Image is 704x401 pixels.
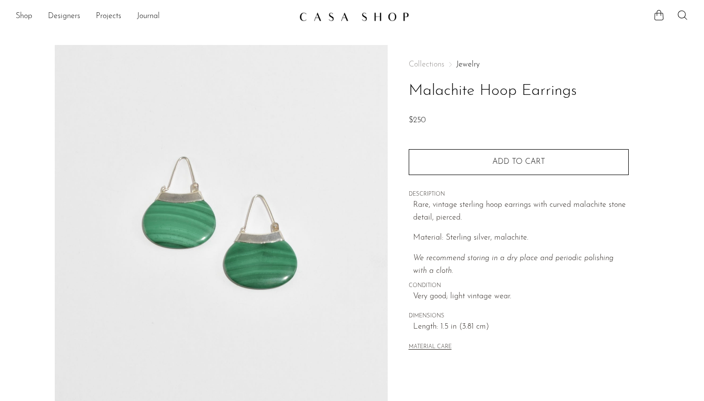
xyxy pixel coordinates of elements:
[409,116,426,124] span: $250
[413,321,629,334] span: Length: 1.5 in (3.81 cm)
[409,344,452,351] button: MATERIAL CARE
[409,282,629,290] span: CONDITION
[456,61,480,68] a: Jewelry
[409,149,629,175] button: Add to cart
[16,8,291,25] ul: NEW HEADER MENU
[413,199,629,224] p: Rare, vintage sterling hoop earrings with curved malachite stone detail, pierced.
[413,254,614,275] i: We recommend storing in a dry place and periodic polishing with a cloth.
[409,61,444,68] span: Collections
[96,10,121,23] a: Projects
[16,8,291,25] nav: Desktop navigation
[409,79,629,104] h1: Malachite Hoop Earrings
[409,190,629,199] span: DESCRIPTION
[409,61,629,68] nav: Breadcrumbs
[413,290,629,303] span: Very good; light vintage wear.
[409,312,629,321] span: DIMENSIONS
[492,158,545,166] span: Add to cart
[413,232,629,245] p: Material: Sterling silver, malachite.
[137,10,160,23] a: Journal
[16,10,32,23] a: Shop
[48,10,80,23] a: Designers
